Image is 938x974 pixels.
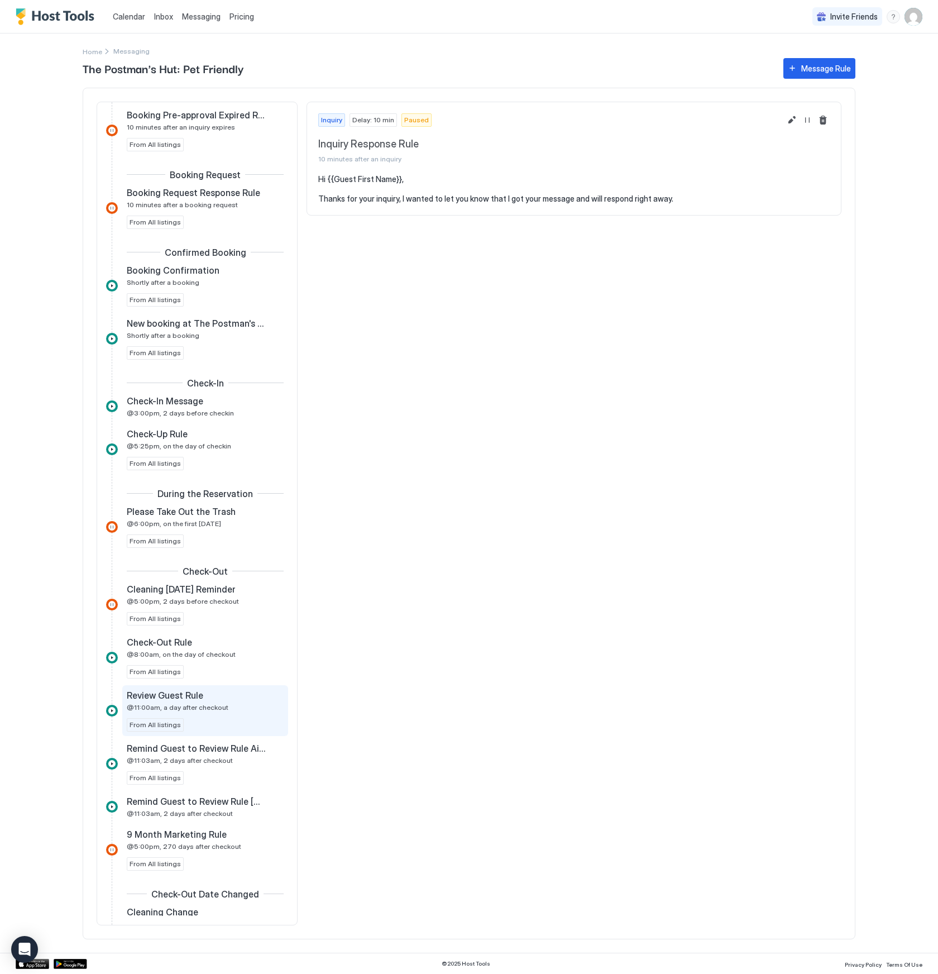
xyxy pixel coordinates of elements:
[127,637,192,648] span: Check-Out Rule
[130,140,181,150] span: From All listings
[127,395,203,407] span: Check-In Message
[801,113,814,127] button: Resume Message Rule
[130,348,181,358] span: From All listings
[127,123,235,131] span: 10 minutes after an inquiry expires
[127,756,233,765] span: @11:03am, 2 days after checkout
[130,773,181,783] span: From All listings
[845,958,882,970] a: Privacy Policy
[154,11,173,22] a: Inbox
[127,906,198,918] span: Cleaning Change
[127,809,233,818] span: @11:03am, 2 days after checkout
[816,113,830,127] button: Delete message rule
[83,45,102,57] div: Breadcrumb
[127,442,231,450] span: @5:25pm, on the day of checkin
[886,961,922,968] span: Terms Of Use
[127,650,236,658] span: @8:00am, on the day of checkout
[130,859,181,869] span: From All listings
[11,936,38,963] div: Open Intercom Messenger
[16,959,49,969] a: App Store
[318,174,830,204] pre: Hi {{Guest First Name}}, Thanks for your inquiry, I wanted to let you know that I got your messag...
[127,597,239,605] span: @5:00pm, 2 days before checkout
[127,703,228,712] span: @11:00am, a day after checkout
[157,488,253,499] span: During the Reservation
[127,109,266,121] span: Booking Pre-approval Expired Rule
[83,47,102,56] span: Home
[113,47,150,55] span: Breadcrumb
[830,12,878,22] span: Invite Friends
[127,743,266,754] span: Remind Guest to Review Rule Airbnb
[904,8,922,26] div: User profile
[845,961,882,968] span: Privacy Policy
[113,11,145,22] a: Calendar
[182,12,221,21] span: Messaging
[127,519,221,528] span: @6:00pm, on the first [DATE]
[127,265,219,276] span: Booking Confirmation
[187,378,224,389] span: Check-In
[83,60,772,77] span: The Postman's Hut: Pet Friendly
[165,247,246,258] span: Confirmed Booking
[130,295,181,305] span: From All listings
[182,11,221,22] a: Messaging
[127,428,188,440] span: Check-Up Rule
[127,796,266,807] span: Remind Guest to Review Rule [DOMAIN_NAME]
[404,115,429,125] span: Paused
[127,584,236,595] span: Cleaning [DATE] Reminder
[130,217,181,227] span: From All listings
[130,667,181,677] span: From All listings
[783,58,855,79] button: Message Rule
[130,614,181,624] span: From All listings
[127,409,234,417] span: @3:00pm, 2 days before checkin
[130,720,181,730] span: From All listings
[130,459,181,469] span: From All listings
[801,63,851,74] div: Message Rule
[887,10,900,23] div: menu
[113,12,145,21] span: Calendar
[229,12,254,22] span: Pricing
[127,842,241,851] span: @5:00pm, 270 days after checkout
[318,155,781,163] span: 10 minutes after an inquiry
[318,138,781,151] span: Inquiry Response Rule
[183,566,228,577] span: Check-Out
[151,889,259,900] span: Check-Out Date Changed
[54,959,87,969] a: Google Play Store
[130,536,181,546] span: From All listings
[442,960,490,967] span: © 2025 Host Tools
[127,331,199,340] span: Shortly after a booking
[170,169,241,180] span: Booking Request
[785,113,798,127] button: Edit message rule
[16,8,99,25] a: Host Tools Logo
[352,115,394,125] span: Delay: 10 min
[321,115,342,125] span: Inquiry
[127,318,266,329] span: New booking at The Postman's Hut in [GEOGRAPHIC_DATA]
[127,200,238,209] span: 10 minutes after a booking request
[127,829,227,840] span: 9 Month Marketing Rule
[127,690,203,701] span: Review Guest Rule
[83,45,102,57] a: Home
[886,958,922,970] a: Terms Of Use
[154,12,173,21] span: Inbox
[127,506,236,517] span: Please Take Out the Trash
[127,187,260,198] span: Booking Request Response Rule
[127,278,199,287] span: Shortly after a booking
